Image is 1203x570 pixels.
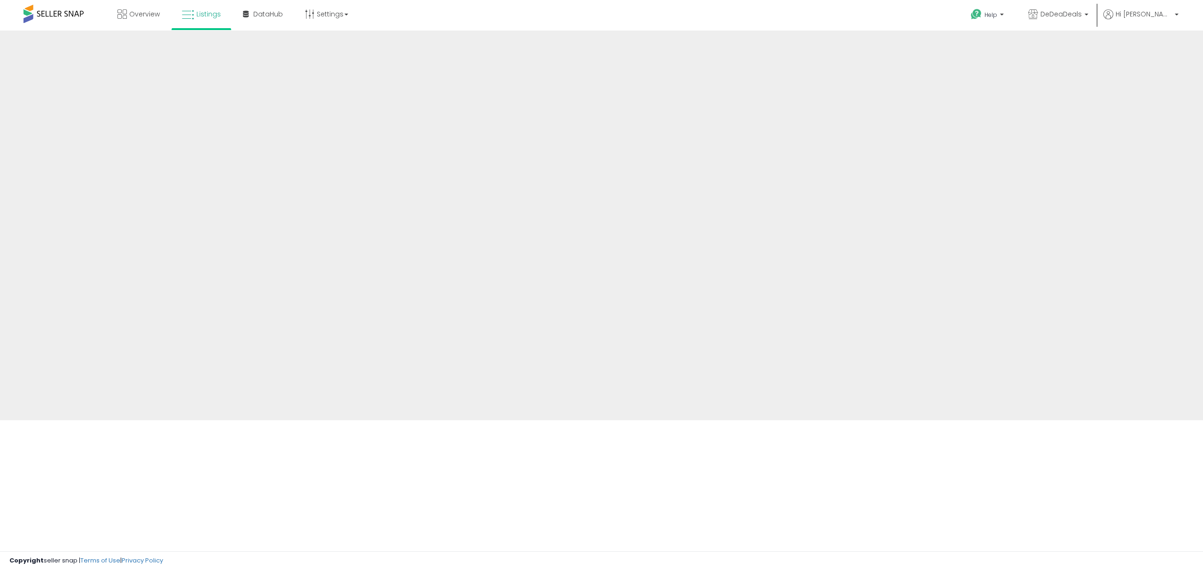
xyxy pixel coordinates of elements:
a: Hi [PERSON_NAME] [1103,9,1179,31]
span: DeDeaDeals [1040,9,1082,19]
span: Hi [PERSON_NAME] [1116,9,1172,19]
span: DataHub [253,9,283,19]
a: Help [963,1,1013,31]
span: Overview [129,9,160,19]
span: Listings [196,9,221,19]
i: Get Help [970,8,982,20]
span: Help [984,11,997,19]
